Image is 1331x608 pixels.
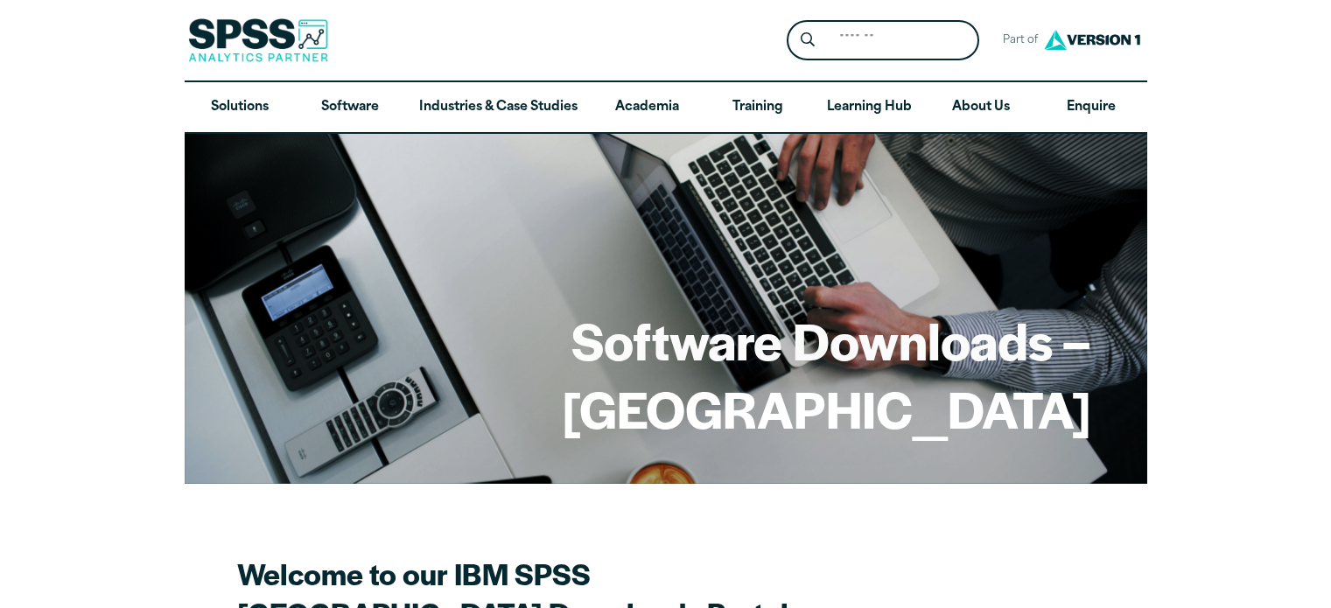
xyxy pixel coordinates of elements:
[592,82,702,133] a: Academia
[295,82,405,133] a: Software
[1036,82,1146,133] a: Enquire
[185,82,295,133] a: Solutions
[801,32,815,47] svg: Search magnifying glass icon
[993,28,1040,53] span: Part of
[702,82,812,133] a: Training
[188,18,328,62] img: SPSS Analytics Partner
[791,24,823,57] button: Search magnifying glass icon
[1040,24,1145,56] img: Version1 Logo
[926,82,1036,133] a: About Us
[813,82,926,133] a: Learning Hub
[241,306,1091,442] h1: Software Downloads – [GEOGRAPHIC_DATA]
[405,82,592,133] a: Industries & Case Studies
[787,20,979,61] form: Site Header Search Form
[185,82,1147,133] nav: Desktop version of site main menu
